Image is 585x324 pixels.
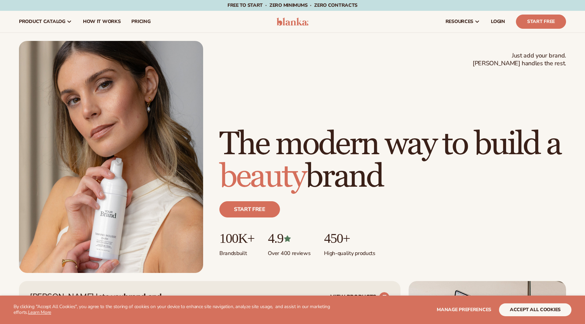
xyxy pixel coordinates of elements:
h1: The modern way to build a brand [219,128,566,193]
a: VIEW PRODUCTS [330,292,390,303]
span: pricing [131,19,150,24]
a: Start free [219,201,280,217]
p: 4.9 [268,231,310,246]
span: product catalog [19,19,65,24]
span: LOGIN [491,19,505,24]
span: Manage preferences [437,306,491,313]
img: logo [277,18,309,26]
span: Just add your brand. [PERSON_NAME] handles the rest. [473,52,566,68]
span: Free to start · ZERO minimums · ZERO contracts [227,2,357,8]
p: Brands built [219,246,254,257]
button: accept all cookies [499,303,571,316]
a: How It Works [78,11,126,32]
p: High-quality products [324,246,375,257]
a: resources [440,11,485,32]
span: How It Works [83,19,121,24]
a: pricing [126,11,156,32]
button: Manage preferences [437,303,491,316]
p: 450+ [324,231,375,246]
a: product catalog [14,11,78,32]
span: resources [446,19,473,24]
a: Learn More [28,309,51,316]
img: Female holding tanning mousse. [19,41,203,273]
p: Over 400 reviews [268,246,310,257]
a: Start Free [516,15,566,29]
p: 100K+ [219,231,254,246]
p: By clicking "Accept All Cookies", you agree to the storing of cookies on your device to enhance s... [14,304,347,316]
span: beauty [219,157,305,196]
a: LOGIN [485,11,511,32]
